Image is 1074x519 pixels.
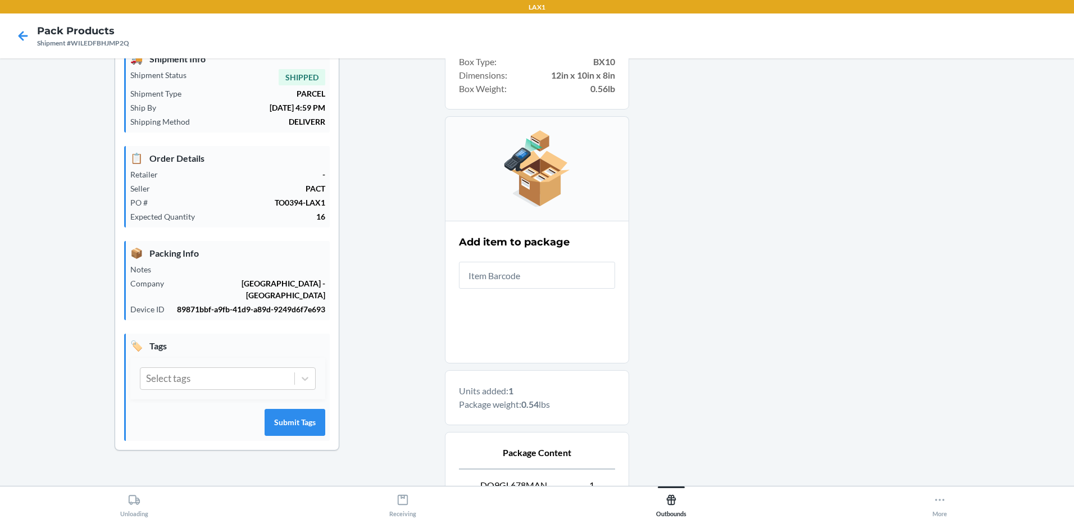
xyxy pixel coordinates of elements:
div: Unloading [120,489,148,517]
span: 🚚 [130,51,143,66]
span: SHIPPED [279,69,325,85]
p: PARCEL [190,88,325,99]
b: 0.54 [521,399,539,409]
button: More [805,486,1074,517]
p: DELIVERR [199,116,325,128]
p: Shipping Method [130,116,199,128]
button: Receiving [268,486,537,517]
p: 16 [204,211,325,222]
p: PACT [159,183,325,194]
span: 📋 [130,151,143,166]
p: Retailer [130,169,167,180]
p: TO0394-LAX1 [157,197,325,208]
p: Shipment Info [130,51,325,66]
div: Select tags [146,371,190,386]
p: Order Details [130,151,325,166]
b: 1 [508,385,513,396]
div: More [932,489,947,517]
p: Notes [130,263,160,275]
button: Outbounds [537,486,805,517]
p: Units added: [459,384,615,398]
p: Shipment Type [130,88,190,99]
p: Package weight: lbs [459,398,615,411]
p: Seller [130,183,159,194]
p: 89871bbf-a9fb-41d9-a89d-9249d6f7e693 [174,303,325,315]
span: Dimensions : [459,69,507,82]
span: Package Content [503,446,571,459]
div: Receiving [389,489,416,517]
p: Shipment Status [130,69,195,81]
button: Submit Tags [265,409,325,436]
input: Item Barcode [459,262,615,289]
p: Device ID [130,303,174,315]
p: LAX1 [529,2,545,12]
span: DQ9GL678MAN [480,479,547,492]
p: Packing Info [130,245,325,261]
div: Shipment #WILEDFBHJMP2Q [37,38,129,48]
span: 📦 [130,245,143,261]
p: Expected Quantity [130,211,204,222]
p: - [167,169,325,180]
strong: BX10 [593,55,615,69]
strong: 0.56lb [590,82,615,95]
p: [DATE] 4:59 PM [165,102,325,113]
span: Box Type : [459,55,497,69]
p: [GEOGRAPHIC_DATA] - [GEOGRAPHIC_DATA] [173,277,325,301]
h2: Add item to package [459,235,570,249]
p: Tags [130,338,325,353]
span: 1 [589,479,594,492]
p: Company [130,277,173,289]
span: 🏷️ [130,338,143,353]
p: Ship By [130,102,165,113]
div: Outbounds [656,489,686,517]
p: PO # [130,197,157,208]
span: Box Weight : [459,82,507,95]
h4: Pack Products [37,24,129,38]
strong: 12in x 10in x 8in [551,69,615,82]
